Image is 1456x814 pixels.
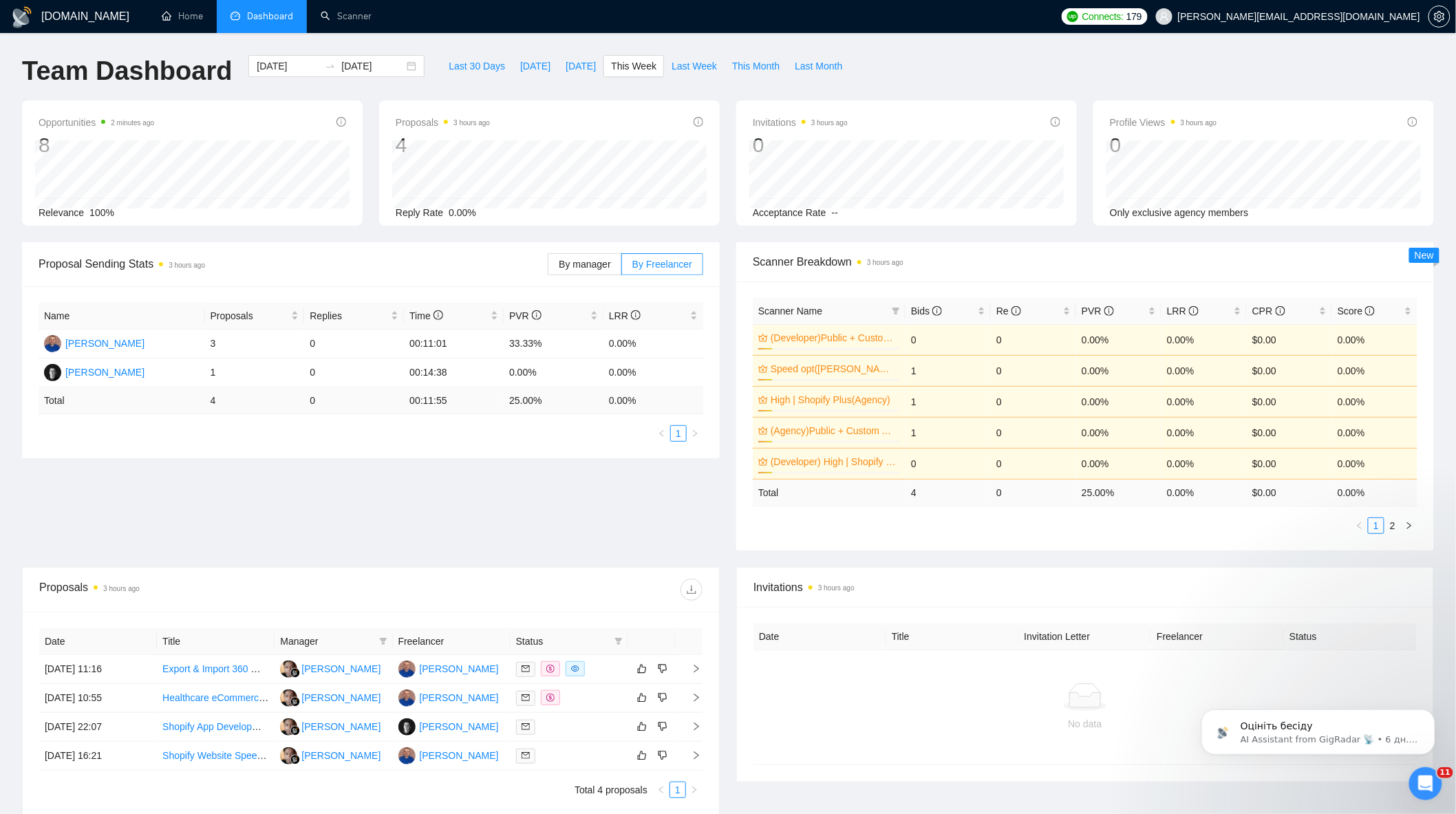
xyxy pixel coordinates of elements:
[654,425,670,442] li: Previous Page
[758,426,768,436] span: crown
[396,207,443,218] span: Reply Rate
[404,358,504,387] td: 00:14:38
[681,664,701,674] span: right
[1161,448,1247,479] td: 0.00%
[1368,517,1384,534] li: 1
[39,255,548,272] span: Proposal Sending Stats
[892,307,900,315] span: filter
[911,306,942,317] span: Bids
[532,310,542,320] span: info-circle
[1082,306,1114,317] span: PVR
[1181,119,1217,127] time: 3 hours ago
[1167,306,1199,317] span: LRR
[44,335,61,352] img: AU
[634,747,650,764] button: like
[603,358,703,387] td: 0.00%
[654,747,671,764] button: dislike
[162,692,459,703] a: Healthcare eCommerce Website Development (Shopify + B2B Portal)
[906,479,991,506] td: 4
[637,750,647,761] span: like
[632,259,692,270] span: By Freelancer
[420,748,499,763] div: [PERSON_NAME]
[670,782,685,797] a: 1
[681,722,701,731] span: right
[559,259,610,270] span: By manager
[753,132,848,158] div: 0
[304,387,404,414] td: 0
[398,661,416,678] img: AU
[753,207,826,218] span: Acceptance Rate
[522,694,530,702] span: mail
[575,782,647,798] li: Total 4 proposals
[65,365,144,380] div: [PERSON_NAME]
[758,395,768,405] span: crown
[39,742,157,771] td: [DATE] 16:21
[571,665,579,673] span: eye
[516,634,609,649] span: Status
[65,336,144,351] div: [PERSON_NAME]
[504,330,603,358] td: 33.33%
[609,310,641,321] span: LRR
[886,623,1019,650] th: Title
[631,310,641,320] span: info-circle
[280,747,297,764] img: MA
[771,361,897,376] a: Speed opt([PERSON_NAME])
[603,387,703,414] td: 0.00 %
[1161,479,1247,506] td: 0.00 %
[1429,11,1450,22] span: setting
[1351,517,1368,534] button: left
[162,750,385,761] a: Shopify Website Speed Optimization Expert Needed
[39,303,205,330] th: Name
[301,661,381,676] div: [PERSON_NAME]
[1076,479,1161,506] td: 25.00 %
[290,668,300,678] img: gigradar-bm.png
[1385,518,1400,533] a: 2
[39,628,157,655] th: Date
[1161,386,1247,417] td: 0.00%
[771,330,897,345] a: (Developer)Public + Custom Apps
[301,719,381,734] div: [PERSON_NAME]
[1181,681,1456,777] iframe: Intercom notifications сообщение
[1428,11,1450,22] a: setting
[398,689,416,707] img: AU
[725,55,787,77] button: This Month
[453,119,490,127] time: 3 hours ago
[1151,623,1284,650] th: Freelancer
[157,628,275,655] th: Title
[758,333,768,343] span: crown
[396,132,490,158] div: 4
[169,261,205,269] time: 3 hours ago
[111,119,154,127] time: 2 minutes ago
[39,684,157,713] td: [DATE] 10:55
[280,720,381,731] a: MA[PERSON_NAME]
[771,423,897,438] a: (Agency)Public + Custom Apps
[44,366,144,377] a: BM[PERSON_NAME]
[753,479,906,506] td: Total
[991,386,1076,417] td: 0
[658,721,667,732] span: dislike
[832,207,838,218] span: --
[89,207,114,218] span: 100%
[304,358,404,387] td: 0
[404,330,504,358] td: 00:11:01
[280,749,381,760] a: MA[PERSON_NAME]
[522,665,530,673] span: mail
[657,786,665,794] span: left
[771,392,897,407] a: High | Shopify Plus(Agency)
[420,719,499,734] div: [PERSON_NAME]
[301,690,381,705] div: [PERSON_NAME]
[658,692,667,703] span: dislike
[44,364,61,381] img: BM
[694,117,703,127] span: info-circle
[39,132,154,158] div: 8
[280,689,297,707] img: MA
[39,713,157,742] td: [DATE] 22:07
[420,661,499,676] div: [PERSON_NAME]
[304,303,404,330] th: Replies
[1428,6,1450,28] button: setting
[103,585,140,592] time: 3 hours ago
[1076,355,1161,386] td: 0.00%
[634,718,650,735] button: like
[1051,117,1060,127] span: info-circle
[39,114,154,131] span: Opportunities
